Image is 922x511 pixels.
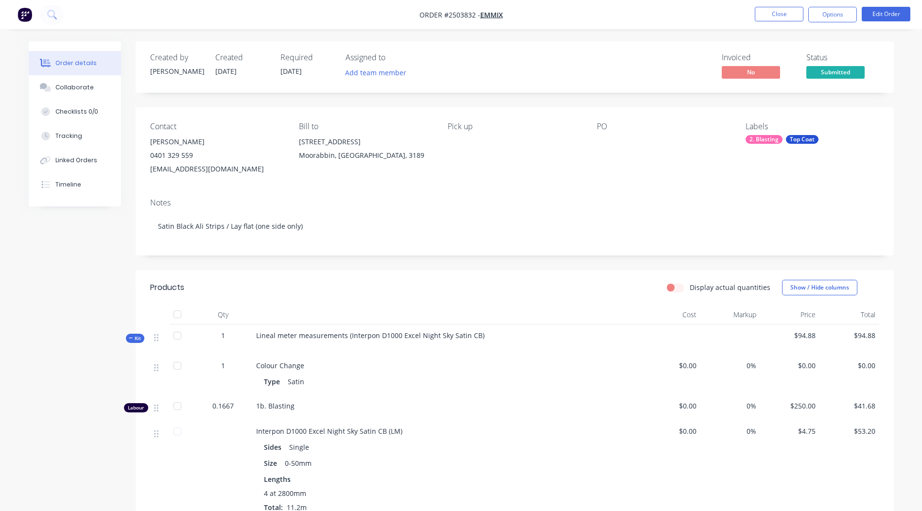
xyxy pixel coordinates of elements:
span: $0.00 [645,426,697,436]
div: 2. Blasting [746,135,783,144]
span: Colour Change [256,361,304,370]
span: [DATE] [280,67,302,76]
span: Lineal meter measurements (Interpon D1000 Excel Night Sky Satin CB) [256,331,485,340]
div: PO [597,122,730,131]
div: Single [285,440,313,454]
div: [EMAIL_ADDRESS][DOMAIN_NAME] [150,162,283,176]
div: [PERSON_NAME] [150,135,283,149]
div: Invoiced [722,53,795,62]
div: [PERSON_NAME] [150,66,204,76]
div: Notes [150,198,879,207]
div: Top Coat [786,135,818,144]
span: No [722,66,780,78]
span: 1 [221,360,225,371]
div: Kit [126,334,144,343]
div: Checklists 0/0 [55,107,98,116]
div: Collaborate [55,83,94,92]
div: Bill to [299,122,432,131]
span: Submitted [806,66,865,78]
div: Required [280,53,334,62]
div: Price [760,305,820,324]
span: Kit [129,335,141,342]
span: $94.88 [823,330,875,341]
button: Edit Order [862,7,910,21]
div: Created by [150,53,204,62]
img: Factory [17,7,32,22]
div: Tracking [55,132,82,140]
span: Lengths [264,474,291,484]
div: Status [806,53,879,62]
span: $250.00 [764,401,816,411]
button: Order details [29,51,121,75]
span: 0% [704,360,756,371]
div: [STREET_ADDRESS]Moorabbin, [GEOGRAPHIC_DATA], 3189 [299,135,432,166]
span: 1 [221,330,225,341]
span: $0.00 [645,360,697,371]
div: [PERSON_NAME]0401 329 559[EMAIL_ADDRESS][DOMAIN_NAME] [150,135,283,176]
div: Timeline [55,180,81,189]
button: Submitted [806,66,865,81]
span: $53.20 [823,426,875,436]
div: Qty [194,305,252,324]
span: [DATE] [215,67,237,76]
div: Moorabbin, [GEOGRAPHIC_DATA], 3189 [299,149,432,162]
button: Tracking [29,124,121,148]
span: 4 at 2800mm [264,488,306,498]
div: 0-50mm [281,456,315,470]
div: Pick up [448,122,581,131]
button: Options [808,7,857,22]
span: 1b. Blasting [256,401,295,410]
button: Collaborate [29,75,121,100]
span: 0% [704,401,756,411]
div: Markup [700,305,760,324]
div: Satin Black Ali Strips / Lay flat (one side only) [150,211,879,241]
span: 0.1667 [212,401,234,411]
span: $41.68 [823,401,875,411]
span: Order #2503832 - [419,10,480,19]
span: $0.00 [645,401,697,411]
div: Cost [641,305,701,324]
button: Add team member [346,66,412,79]
div: Total [819,305,879,324]
div: Assigned to [346,53,443,62]
label: Display actual quantities [690,282,770,292]
button: Add team member [340,66,411,79]
span: 0% [704,426,756,436]
div: Created [215,53,269,62]
button: Show / Hide columns [782,280,857,295]
a: Emmix [480,10,503,19]
div: Labels [746,122,879,131]
div: Type [264,375,284,389]
span: $4.75 [764,426,816,436]
button: Timeline [29,172,121,197]
span: $0.00 [823,360,875,371]
div: Order details [55,59,97,68]
button: Checklists 0/0 [29,100,121,124]
div: Sides [264,440,285,454]
div: [STREET_ADDRESS] [299,135,432,149]
button: Close [755,7,803,21]
div: Satin [284,375,308,389]
span: $94.88 [764,330,816,341]
div: Size [264,456,281,470]
div: Labour [124,403,148,412]
button: Linked Orders [29,148,121,172]
div: 0401 329 559 [150,149,283,162]
div: Products [150,282,184,293]
div: Contact [150,122,283,131]
span: $0.00 [764,360,816,371]
span: Interpon D1000 Excel Night Sky Satin CB (LM) [256,426,402,436]
div: Linked Orders [55,156,97,165]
